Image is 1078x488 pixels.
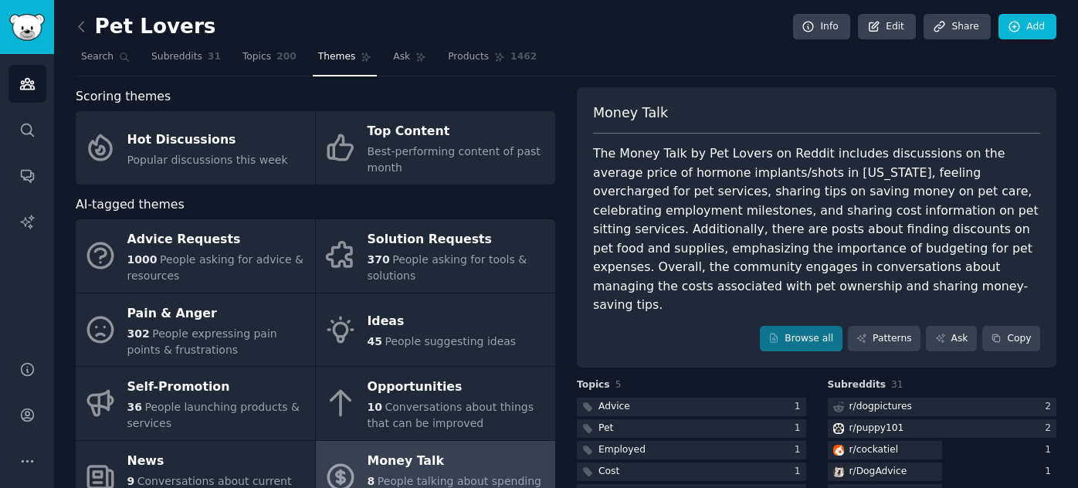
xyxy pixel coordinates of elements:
div: Employed [598,443,646,457]
img: cockatiel [833,445,844,456]
span: Subreddits [828,378,886,392]
div: 1 [1045,465,1056,479]
a: Subreddits31 [146,45,226,76]
div: r/ puppy101 [849,422,904,435]
a: Browse all [760,326,842,352]
a: Top ContentBest-performing content of past month [316,111,555,185]
a: Self-Promotion36People launching products & services [76,367,315,440]
img: puppy101 [833,423,844,434]
div: 1 [795,400,806,414]
a: Solution Requests370People asking for tools & solutions [316,219,555,293]
a: Employed1 [577,441,806,460]
span: Search [81,50,114,64]
div: The Money Talk by Pet Lovers on Reddit includes discussions on the average price of hormone impla... [593,144,1040,315]
a: Share [924,14,990,40]
div: Pain & Anger [127,301,307,326]
a: r/dogpictures2 [828,398,1057,417]
a: Topics200 [237,45,302,76]
div: 1 [795,465,806,479]
div: Self-Promotion [127,375,307,400]
div: Hot Discussions [127,127,288,152]
span: 200 [276,50,297,64]
a: Ideas45People suggesting ideas [316,293,555,367]
a: Ask [926,326,977,352]
span: 5 [615,379,622,390]
a: Search [76,45,135,76]
a: Add [998,14,1056,40]
span: Themes [318,50,356,64]
span: 31 [891,379,903,390]
span: Best-performing content of past month [368,145,541,174]
div: Pet [598,422,613,435]
div: Advice Requests [127,228,307,252]
a: Themes [313,45,378,76]
img: DogAdvice [833,466,844,477]
div: Advice [598,400,630,414]
span: 10 [368,401,382,413]
span: People launching products & services [127,401,300,429]
span: People asking for advice & resources [127,253,304,282]
a: puppy101r/puppy1012 [828,419,1057,439]
span: 1000 [127,253,158,266]
span: 31 [208,50,221,64]
div: r/ dogpictures [849,400,912,414]
span: Money Talk [593,103,668,123]
span: 45 [368,335,382,347]
span: 9 [127,475,135,487]
a: Products1462 [442,45,542,76]
div: 1 [795,443,806,457]
div: Top Content [368,120,547,144]
span: 1462 [510,50,537,64]
span: Popular discussions this week [127,154,288,166]
img: GummySearch logo [9,14,45,41]
div: 1 [1045,443,1056,457]
a: Info [793,14,850,40]
div: Solution Requests [368,228,547,252]
span: Ask [393,50,410,64]
span: People asking for tools & solutions [368,253,527,282]
a: Advice1 [577,398,806,417]
div: Ideas [368,310,517,334]
span: People suggesting ideas [385,335,516,347]
a: Ask [388,45,432,76]
div: 2 [1045,400,1056,414]
a: Pet1 [577,419,806,439]
a: Advice Requests1000People asking for advice & resources [76,219,315,293]
div: Cost [598,465,619,479]
h2: Pet Lovers [76,15,215,39]
span: Subreddits [151,50,202,64]
a: DogAdvicer/DogAdvice1 [828,463,1057,482]
a: Pain & Anger302People expressing pain points & frustrations [76,293,315,367]
div: r/ DogAdvice [849,465,907,479]
span: Scoring themes [76,87,171,107]
a: Cost1 [577,463,806,482]
span: 36 [127,401,142,413]
span: People expressing pain points & frustrations [127,327,277,356]
div: 1 [795,422,806,435]
a: cockatielr/cockatiel1 [828,441,1057,460]
a: Edit [858,14,916,40]
div: Money Talk [368,449,547,473]
span: 8 [368,475,375,487]
span: Topics [242,50,271,64]
span: Topics [577,378,610,392]
a: Patterns [848,326,920,352]
span: 302 [127,327,150,340]
span: AI-tagged themes [76,195,185,215]
div: 2 [1045,422,1056,435]
div: News [127,449,307,473]
span: 370 [368,253,390,266]
span: Conversations about things that can be improved [368,401,534,429]
a: Hot DiscussionsPopular discussions this week [76,111,315,185]
div: r/ cockatiel [849,443,899,457]
a: Opportunities10Conversations about things that can be improved [316,367,555,440]
span: Products [448,50,489,64]
div: Opportunities [368,375,547,400]
button: Copy [982,326,1040,352]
